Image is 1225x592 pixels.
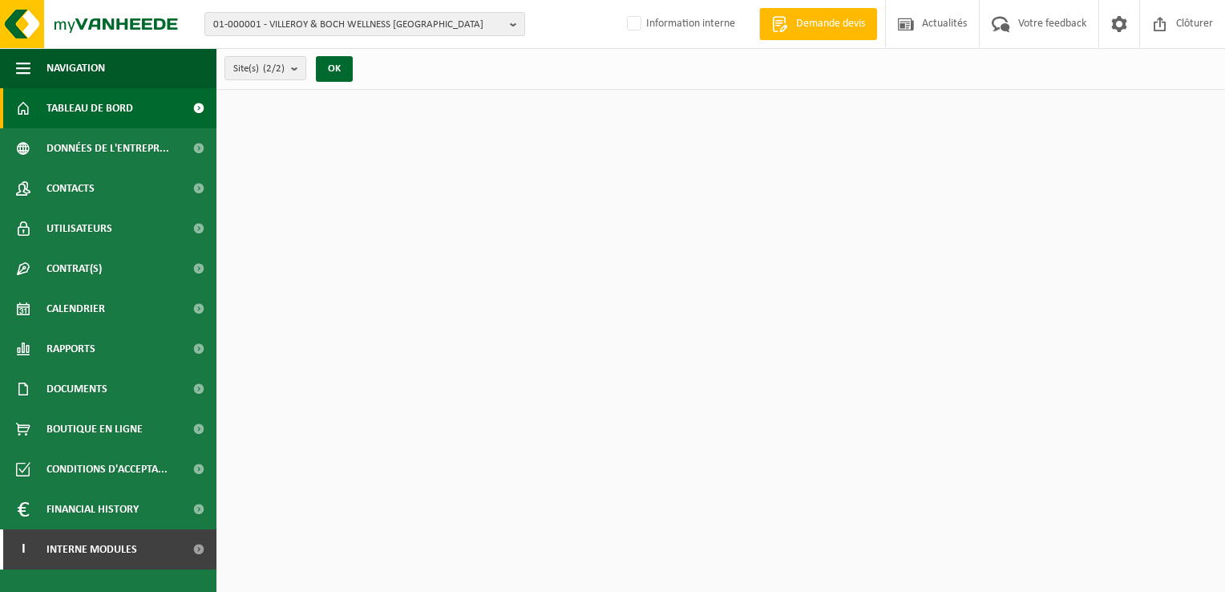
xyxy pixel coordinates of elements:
button: OK [316,56,353,82]
span: Boutique en ligne [46,409,143,449]
span: 01-000001 - VILLEROY & BOCH WELLNESS [GEOGRAPHIC_DATA] [213,13,503,37]
a: Demande devis [759,8,877,40]
span: Navigation [46,48,105,88]
span: I [16,529,30,570]
span: Données de l'entrepr... [46,128,169,168]
button: Site(s)(2/2) [224,56,306,80]
span: Rapports [46,329,95,369]
count: (2/2) [263,63,285,74]
button: 01-000001 - VILLEROY & BOCH WELLNESS [GEOGRAPHIC_DATA] [204,12,525,36]
span: Demande devis [792,16,869,32]
span: Tableau de bord [46,88,133,128]
span: Financial History [46,489,139,529]
span: Contacts [46,168,95,209]
span: Site(s) [233,57,285,81]
span: Interne modules [46,529,137,570]
span: Documents [46,369,107,409]
label: Information interne [624,12,735,36]
span: Calendrier [46,289,105,329]
span: Contrat(s) [46,249,102,289]
span: Conditions d'accepta... [46,449,168,489]
span: Utilisateurs [46,209,112,249]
